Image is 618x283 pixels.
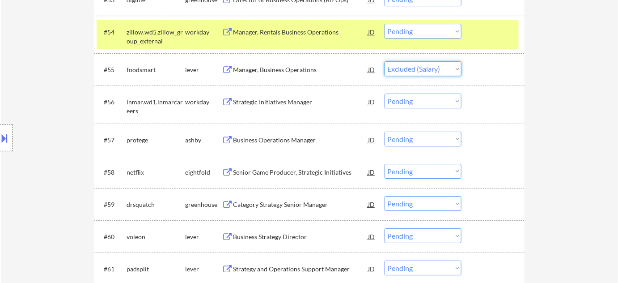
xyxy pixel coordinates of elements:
div: Manager, Business Operations [233,65,368,74]
div: JD [367,196,376,212]
div: lever [185,65,222,74]
div: workday [185,28,222,37]
div: #54 [104,28,119,37]
div: Strategic Initiatives Manager [233,98,368,107]
div: greenhouse [185,200,222,209]
div: ashby [185,136,222,145]
div: Business Operations Manager [233,136,368,145]
div: Business Strategy Director [233,232,368,241]
div: padsplit [127,265,185,274]
div: JD [367,94,376,110]
div: lever [185,232,222,241]
div: JD [367,164,376,180]
div: workday [185,98,222,107]
div: Senior Game Producer, Strategic Initiatives [233,168,368,177]
div: #60 [104,232,119,241]
div: lever [185,265,222,274]
div: voleon [127,232,185,241]
div: JD [367,261,376,277]
div: Category Strategy Senior Manager [233,200,368,209]
div: JD [367,61,376,77]
div: JD [367,132,376,148]
div: #61 [104,265,119,274]
div: Manager, Rentals Business Operations [233,28,368,37]
div: JD [367,228,376,244]
div: Strategy and Operations Support Manager [233,265,368,274]
div: zillow.wd5.zillow_group_external [127,28,185,45]
div: eightfold [185,168,222,177]
div: JD [367,24,376,40]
